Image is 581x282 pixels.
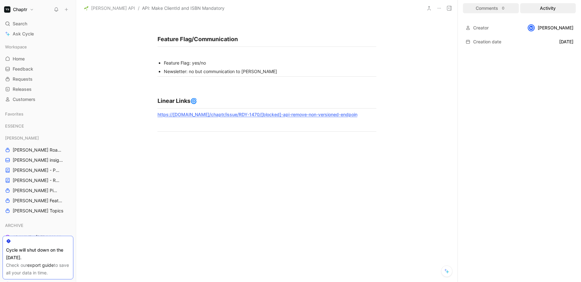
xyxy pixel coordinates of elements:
[528,24,573,32] div: [PERSON_NAME]
[3,54,73,64] a: Home
[3,42,73,52] div: Workspace
[3,221,73,252] div: ARCHIVEARCHIVE - [PERSON_NAME] PipelineARCHIVE - Noa Pipeline
[5,222,23,229] span: ARCHIVE
[13,234,66,241] span: ARCHIVE - [PERSON_NAME] Pipeline
[6,246,70,261] div: Cycle will shut down on the [DATE].
[13,96,35,103] span: Customers
[83,4,137,12] button: 🌱[PERSON_NAME] API
[3,5,35,14] button: ChaptrChaptr
[158,112,357,117] a: https://[DOMAIN_NAME]/chaptr/issue/RDY-1470/[blocked]-api-remove-non-versioned-endpoin
[164,68,376,75] div: Newsletter: no but communication to [PERSON_NAME]
[142,4,225,12] span: API: Make ClientId and ISBN Mandatory
[6,261,70,277] div: Check our to save all your data in time.
[3,133,73,143] div: [PERSON_NAME]
[3,145,73,155] a: [PERSON_NAME] Roadmap - open items
[466,24,489,32] div: Creator
[13,7,27,12] h1: Chaptr
[559,38,573,46] div: [DATE]
[3,121,73,133] div: ESSENCE
[13,157,65,163] span: [PERSON_NAME] insights
[5,123,24,129] span: ESSENCE
[13,208,63,214] span: [PERSON_NAME] Topics
[466,38,501,46] div: Creation date
[3,166,73,175] a: [PERSON_NAME] - PLANNINGS
[164,60,376,66] div: Feature Flag: yes/no
[3,85,73,94] a: Releases
[463,3,519,13] div: Comments0
[3,64,73,74] a: Feedback
[3,155,73,165] a: [PERSON_NAME] insights
[4,6,10,13] img: Chaptr
[3,186,73,195] a: [PERSON_NAME] Pipeline
[27,262,54,268] a: export guide
[3,19,73,28] div: Search
[3,109,73,119] div: Favorites
[501,5,506,11] div: 0
[84,6,89,10] img: 🌱
[3,233,73,242] a: ARCHIVE - [PERSON_NAME] Pipeline
[13,187,59,194] span: [PERSON_NAME] Pipeline
[5,44,27,50] span: Workspace
[13,56,25,62] span: Home
[520,3,576,13] div: Activity
[3,95,73,104] a: Customers
[91,4,135,12] span: [PERSON_NAME] API
[3,29,73,39] a: Ask Cycle
[13,30,34,38] span: Ask Cycle
[13,76,33,82] span: Requests
[13,197,65,204] span: [PERSON_NAME] Features
[3,196,73,205] a: [PERSON_NAME] Features
[3,206,73,216] a: [PERSON_NAME] Topics
[158,36,238,42] strong: Feature Flag/Communication
[3,133,73,216] div: [PERSON_NAME][PERSON_NAME] Roadmap - open items[PERSON_NAME] insights[PERSON_NAME] - PLANNINGS[PE...
[3,74,73,84] a: Requests
[190,98,197,104] span: 🌀
[13,167,61,173] span: [PERSON_NAME] - PLANNINGS
[5,135,39,141] span: [PERSON_NAME]
[3,221,73,230] div: ARCHIVE
[5,111,23,117] span: Favorites
[158,97,190,104] strong: Linear Links
[3,176,73,185] a: [PERSON_NAME] - REFINEMENTS
[138,4,139,12] span: /
[528,25,534,31] div: M
[13,66,33,72] span: Feedback
[13,147,63,153] span: [PERSON_NAME] Roadmap - open items
[13,20,27,28] span: Search
[13,86,32,92] span: Releases
[13,177,61,184] span: [PERSON_NAME] - REFINEMENTS
[3,121,73,131] div: ESSENCE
